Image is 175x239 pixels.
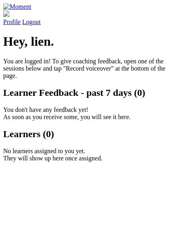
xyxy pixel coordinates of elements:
[3,106,172,121] p: You don't have any feedback yet! As soon as you receive some, you will see it here.
[3,34,172,49] h1: Hey, lien.
[3,148,172,162] p: No learners assigned to you yet. They will show up here once assigned.
[3,129,172,140] h2: Learners (0)
[3,10,172,25] a: Profile
[3,58,172,79] p: You are logged in! To give coaching feedback, open one of the sessions below and tap "Record voic...
[3,87,172,98] h2: Learner Feedback - past 7 days (0)
[3,10,10,17] img: default_avatar-b4e2223d03051bc43aaaccfb402a43260a3f17acc7fafc1603fdf008d6cba3c9.png
[22,18,41,25] a: Logout
[3,3,31,10] img: Moment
